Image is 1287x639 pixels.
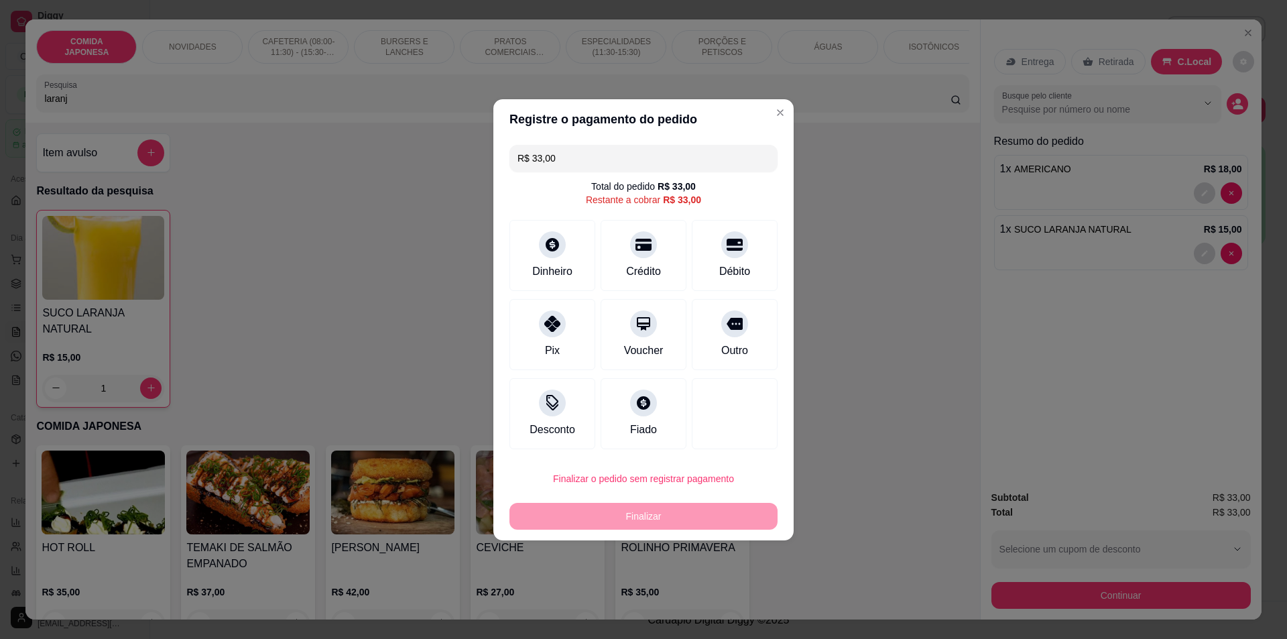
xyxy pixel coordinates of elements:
[624,343,664,359] div: Voucher
[630,422,657,438] div: Fiado
[493,99,794,139] header: Registre o pagamento do pedido
[663,193,701,207] div: R$ 33,00
[719,264,750,280] div: Débito
[545,343,560,359] div: Pix
[591,180,696,193] div: Total do pedido
[532,264,572,280] div: Dinheiro
[770,102,791,123] button: Close
[517,145,770,172] input: Ex.: hambúrguer de cordeiro
[509,465,778,492] button: Finalizar o pedido sem registrar pagamento
[658,180,696,193] div: R$ 33,00
[530,422,575,438] div: Desconto
[626,264,661,280] div: Crédito
[586,193,701,207] div: Restante a cobrar
[721,343,748,359] div: Outro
